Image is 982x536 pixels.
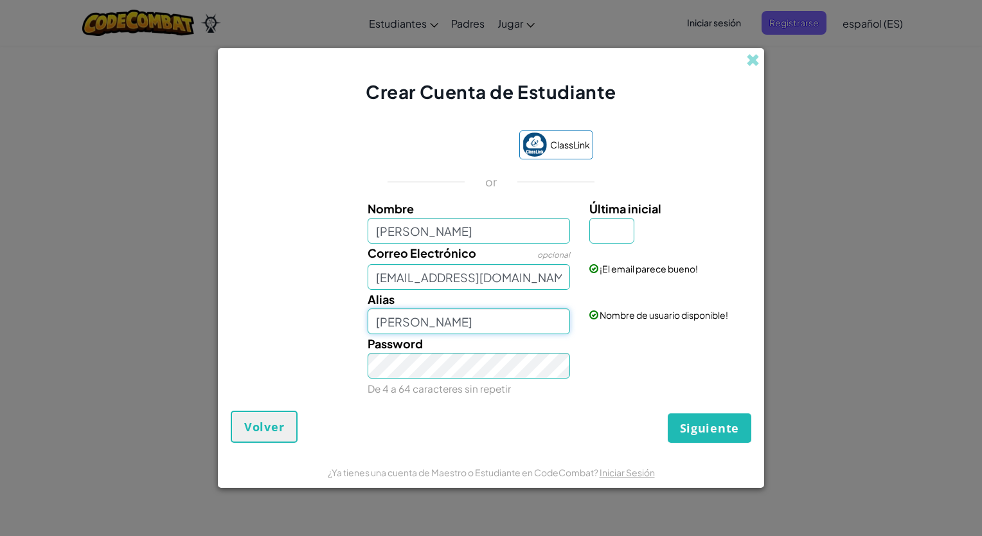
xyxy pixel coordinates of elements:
[485,174,497,190] p: or
[328,467,600,478] span: ¿Ya tienes una cuenta de Maestro o Estudiante en CodeCombat?
[368,246,476,260] span: Correo Electrónico
[668,413,751,443] button: Siguiente
[368,201,414,216] span: Nombre
[522,132,547,157] img: classlink-logo-small.png
[600,467,655,478] a: Iniciar Sesión
[537,250,570,260] span: opcional
[550,136,590,154] span: ClassLink
[680,420,739,436] span: Siguiente
[244,419,284,434] span: Volver
[589,201,661,216] span: Última inicial
[368,336,423,351] span: Password
[366,80,616,103] span: Crear Cuenta de Estudiante
[600,263,698,274] span: ¡El email parece bueno!
[368,292,395,307] span: Alias
[600,309,728,321] span: Nombre de usuario disponible!
[368,382,511,395] small: De 4 a 64 caracteres sin repetir
[231,411,298,443] button: Volver
[382,132,513,160] iframe: Sign in with Google Button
